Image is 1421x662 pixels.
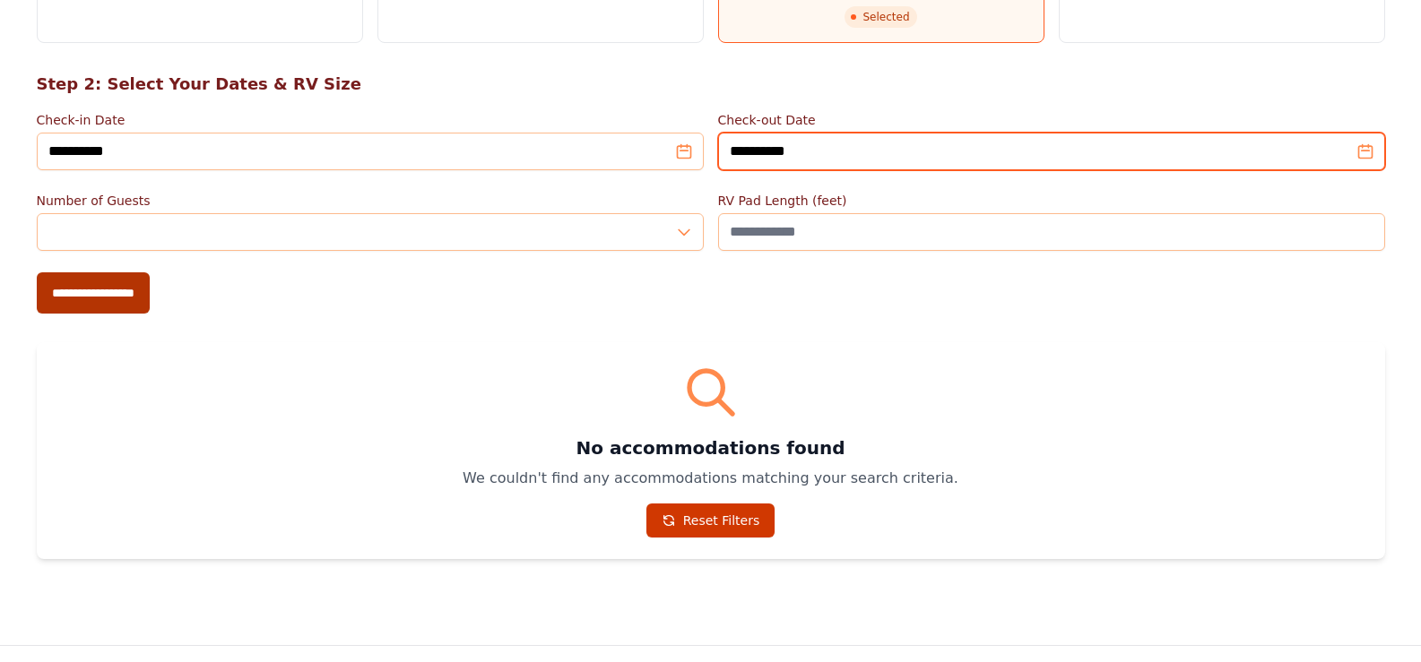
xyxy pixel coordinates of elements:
[718,111,1385,129] label: Check-out Date
[37,192,704,210] label: Number of Guests
[58,435,1364,460] h3: No accommodations found
[718,192,1385,210] label: RV Pad Length (feet)
[845,6,916,28] span: Selected
[646,503,775,537] a: Reset Filters
[37,111,704,129] label: Check-in Date
[58,468,1364,489] p: We couldn't find any accommodations matching your search criteria.
[37,72,1385,97] h2: Step 2: Select Your Dates & RV Size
